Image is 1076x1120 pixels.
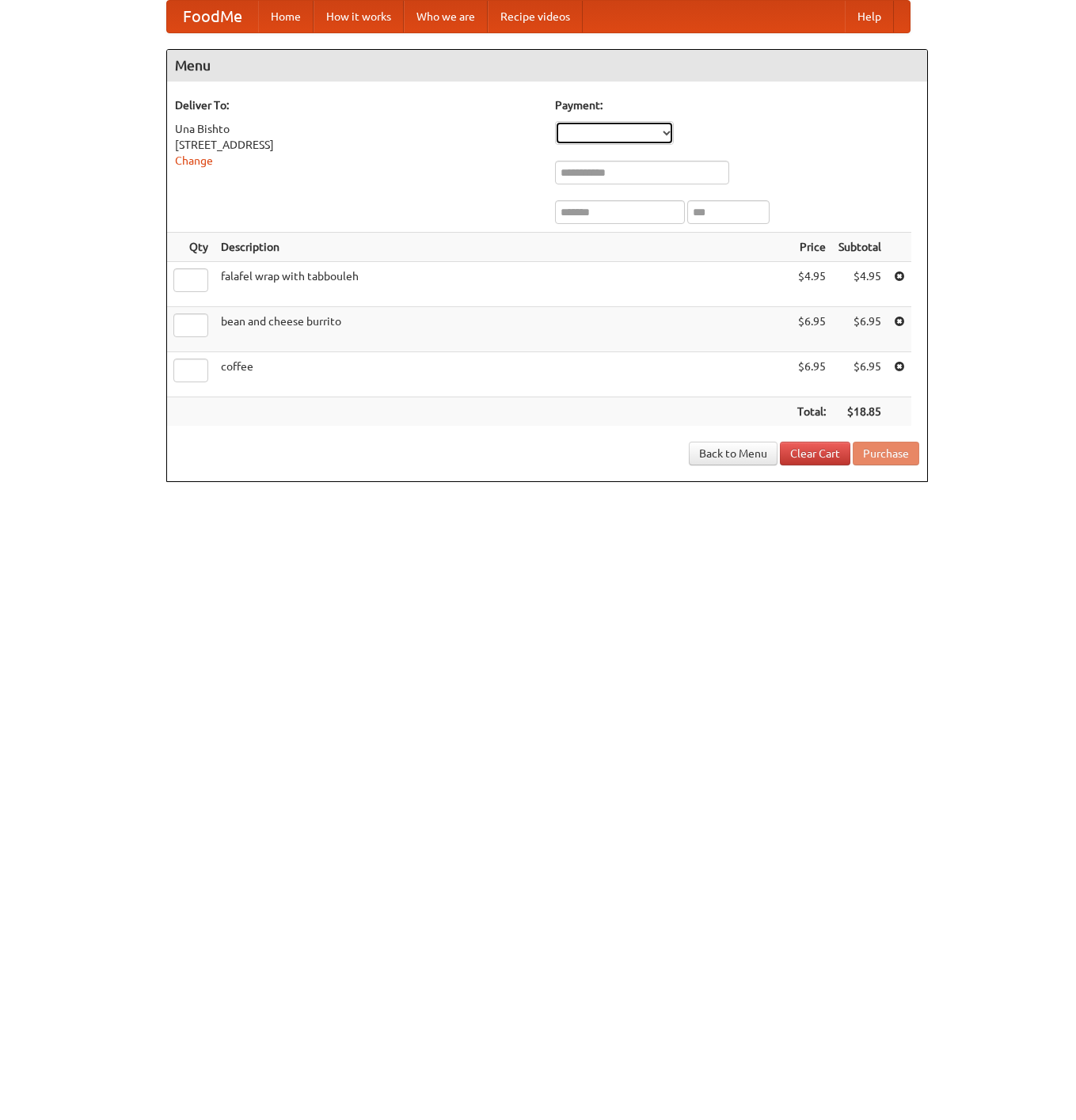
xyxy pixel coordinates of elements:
[215,262,791,307] td: falafel wrap with tabbouleh
[791,233,832,262] th: Price
[832,397,888,427] th: $18.85
[175,137,539,153] div: [STREET_ADDRESS]
[780,442,850,465] a: Clear Cart
[791,262,832,307] td: $4.95
[314,1,404,32] a: How it works
[791,352,832,397] td: $6.95
[167,50,927,82] h4: Menu
[215,307,791,352] td: bean and cheese burrito
[175,121,539,137] div: Una Bishto
[791,307,832,352] td: $6.95
[832,352,888,397] td: $6.95
[167,233,215,262] th: Qty
[791,397,832,427] th: Total:
[215,233,791,262] th: Description
[832,233,888,262] th: Subtotal
[488,1,583,32] a: Recipe videos
[555,97,919,113] h5: Payment:
[175,97,539,113] h5: Deliver To:
[258,1,314,32] a: Home
[832,262,888,307] td: $4.95
[689,442,778,465] a: Back to Menu
[832,307,888,352] td: $6.95
[167,1,258,32] a: FoodMe
[404,1,488,32] a: Who we are
[853,442,919,465] button: Purchase
[845,1,894,32] a: Help
[175,154,213,167] a: Change
[215,352,791,397] td: coffee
